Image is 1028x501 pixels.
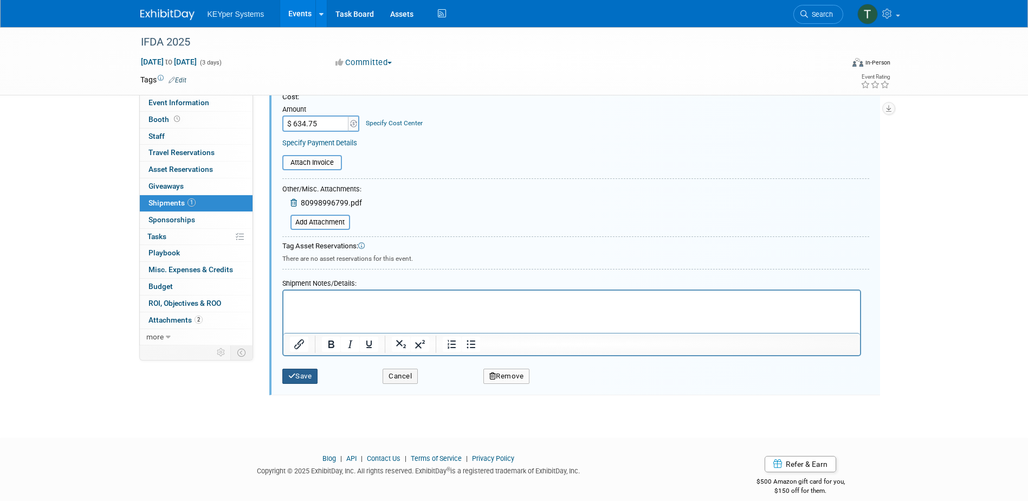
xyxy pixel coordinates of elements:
[338,454,345,463] span: |
[140,57,197,67] span: [DATE] [DATE]
[462,337,480,352] button: Bullet list
[808,10,833,18] span: Search
[148,215,195,224] span: Sponsorships
[322,337,340,352] button: Bold
[282,241,869,252] div: Tag Asset Reservations:
[212,345,231,359] td: Personalize Event Tab Strip
[140,95,253,111] a: Event Information
[383,369,418,384] button: Cancel
[301,198,362,207] span: 80998996799.pdf
[146,332,164,341] span: more
[140,212,253,228] a: Sponsorships
[282,105,361,115] div: Amount
[148,148,215,157] span: Travel Reservations
[332,57,396,68] button: Committed
[472,454,514,463] a: Privacy Policy
[148,198,196,207] span: Shipments
[366,119,423,127] a: Specify Cost Center
[140,162,253,178] a: Asset Reservations
[283,291,860,333] iframe: Rich Text Area
[392,337,410,352] button: Subscript
[282,92,869,102] div: Cost:
[169,76,186,84] a: Edit
[282,274,861,290] div: Shipment Notes/Details:
[140,178,253,195] a: Giveaways
[148,165,213,174] span: Asset Reservations
[148,299,221,307] span: ROI, Objectives & ROO
[282,369,318,384] button: Save
[282,139,357,147] a: Specify Payment Details
[195,316,203,324] span: 2
[282,252,869,264] div: There are no asset reservations for this event.
[140,296,253,312] a: ROI, Objectives & ROO
[140,229,253,245] a: Tasks
[857,4,878,24] img: Tyler Wetherington
[140,464,697,476] div: Copyright © 2025 ExhibitDay, Inc. All rights reserved. ExhibitDay is a registered trademark of Ex...
[172,115,182,123] span: Booth not reserved yet
[358,454,365,463] span: |
[341,337,359,352] button: Italic
[230,345,253,359] td: Toggle Event Tabs
[164,57,174,66] span: to
[148,182,184,190] span: Giveaways
[793,5,843,24] a: Search
[148,115,182,124] span: Booth
[322,454,336,463] a: Blog
[140,245,253,261] a: Playbook
[140,279,253,295] a: Budget
[865,59,890,67] div: In-Person
[779,56,891,73] div: Event Format
[140,262,253,278] a: Misc. Expenses & Credits
[367,454,400,463] a: Contact Us
[140,112,253,128] a: Booth
[346,454,357,463] a: API
[148,98,209,107] span: Event Information
[411,454,462,463] a: Terms of Service
[140,74,186,85] td: Tags
[713,470,888,495] div: $500 Amazon gift card for you,
[861,74,890,80] div: Event Rating
[199,59,222,66] span: (3 days)
[713,486,888,496] div: $150 off for them.
[140,129,253,145] a: Staff
[463,454,470,463] span: |
[447,466,450,472] sup: ®
[208,10,264,18] span: KEYper Systems
[148,248,180,257] span: Playbook
[140,329,253,345] a: more
[282,184,362,197] div: Other/Misc. Attachments:
[290,337,308,352] button: Insert/edit link
[360,337,378,352] button: Underline
[148,282,173,291] span: Budget
[852,58,863,67] img: Format-Inperson.png
[140,9,195,20] img: ExhibitDay
[402,454,409,463] span: |
[765,456,836,472] a: Refer & Earn
[443,337,461,352] button: Numbered list
[147,232,166,241] span: Tasks
[148,132,165,140] span: Staff
[148,265,233,274] span: Misc. Expenses & Credits
[148,316,203,324] span: Attachments
[140,312,253,329] a: Attachments2
[140,145,253,161] a: Travel Reservations
[137,33,827,52] div: IFDA 2025
[483,369,530,384] button: Remove
[411,337,429,352] button: Superscript
[140,195,253,211] a: Shipments1
[188,198,196,207] span: 1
